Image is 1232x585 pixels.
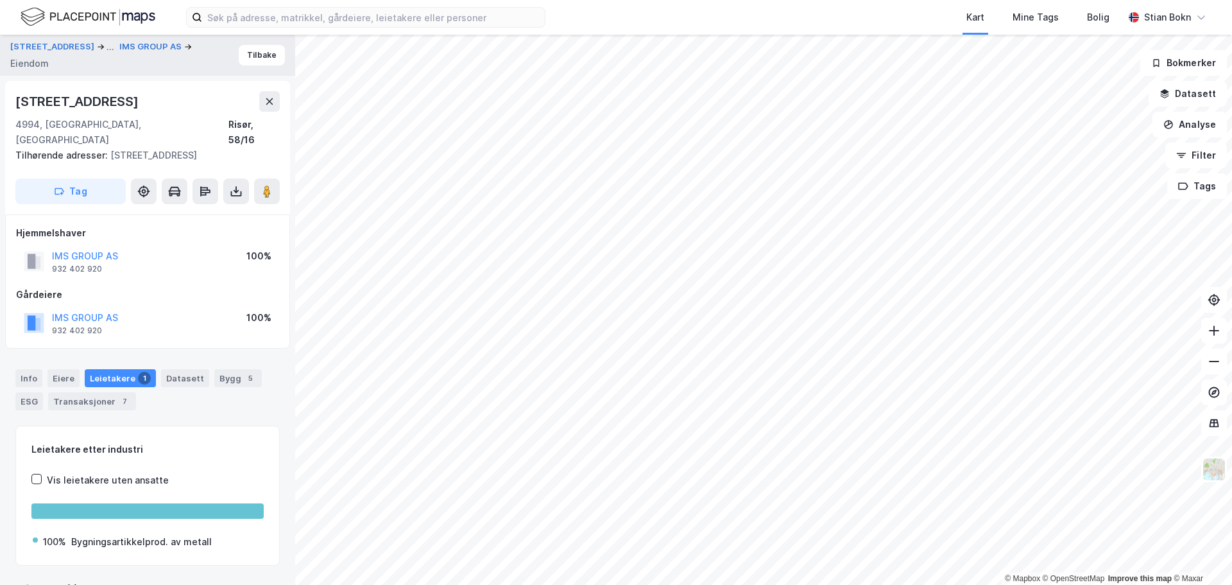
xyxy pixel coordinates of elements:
[15,148,269,163] div: [STREET_ADDRESS]
[15,392,43,410] div: ESG
[52,326,102,336] div: 932 402 920
[202,8,545,27] input: Søk på adresse, matrikkel, gårdeiere, leietakere eller personer
[15,369,42,387] div: Info
[118,395,131,408] div: 7
[15,150,110,161] span: Tilhørende adresser:
[119,40,184,53] button: IMS GROUP AS
[71,534,212,550] div: Bygningsartikkelprod. av metall
[246,249,271,264] div: 100%
[1165,143,1227,168] button: Filter
[1043,574,1105,583] a: OpenStreetMap
[1202,457,1226,482] img: Z
[1168,523,1232,585] iframe: Chat Widget
[47,369,80,387] div: Eiere
[1167,173,1227,199] button: Tags
[239,45,285,65] button: Tilbake
[10,39,97,55] button: [STREET_ADDRESS]
[10,56,49,71] div: Eiendom
[31,442,264,457] div: Leietakere etter industri
[85,369,156,387] div: Leietakere
[214,369,262,387] div: Bygg
[246,310,271,326] div: 100%
[966,10,984,25] div: Kart
[16,225,279,241] div: Hjemmelshaver
[15,91,141,112] div: [STREET_ADDRESS]
[1144,10,1191,25] div: Stian Bokn
[43,534,66,550] div: 100%
[1087,10,1109,25] div: Bolig
[15,179,126,204] button: Tag
[1108,574,1172,583] a: Improve this map
[21,6,155,28] img: logo.f888ab2527a4732fd821a326f86c7f29.svg
[228,117,280,148] div: Risør, 58/16
[52,264,102,274] div: 932 402 920
[1168,523,1232,585] div: Kontrollprogram for chat
[1140,50,1227,76] button: Bokmerker
[15,117,228,148] div: 4994, [GEOGRAPHIC_DATA], [GEOGRAPHIC_DATA]
[1013,10,1059,25] div: Mine Tags
[107,39,114,55] div: ...
[16,287,279,302] div: Gårdeiere
[1149,81,1227,107] button: Datasett
[138,372,151,385] div: 1
[1152,112,1227,137] button: Analyse
[1005,574,1040,583] a: Mapbox
[48,392,136,410] div: Transaksjoner
[244,372,257,385] div: 5
[161,369,209,387] div: Datasett
[47,473,169,488] div: Vis leietakere uten ansatte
